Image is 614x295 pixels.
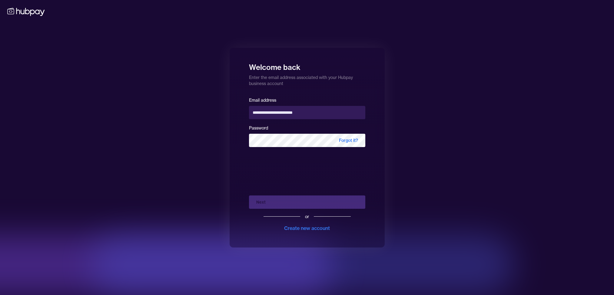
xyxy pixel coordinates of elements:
[249,97,276,103] label: Email address
[249,72,365,87] p: Enter the email address associated with your Hubpay business account
[305,214,309,220] div: or
[249,125,268,131] label: Password
[249,59,365,72] h1: Welcome back
[332,134,365,147] span: Forgot it?
[284,225,330,232] div: Create new account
